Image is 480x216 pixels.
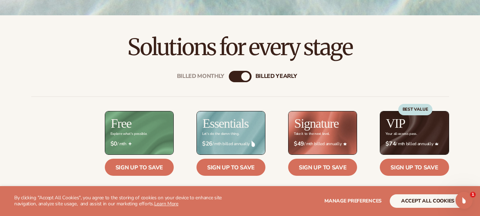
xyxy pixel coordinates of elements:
[385,141,396,147] strong: $74
[202,141,260,147] span: / mth billed annually
[202,132,239,136] div: Let’s do the damn thing.
[294,141,351,147] span: / mth billed annually
[385,141,443,147] span: / mth billed annually
[110,141,117,147] strong: $0
[435,142,438,146] img: Crown_2d87c031-1b5a-4345-8312-a4356ddcde98.png
[196,159,265,176] a: Sign up to save
[197,111,265,154] img: Essentials_BG_9050f826-5aa9-47d9-a362-757b82c62641.jpg
[110,132,147,136] div: Explore what's possible.
[252,141,255,147] img: drop.png
[20,35,460,59] h2: Solutions for every stage
[380,159,449,176] a: Sign up to save
[398,104,432,115] div: BEST VALUE
[380,111,448,154] img: VIP_BG_199964bd-3653-43bc-8a67-789d2d7717b9.jpg
[324,194,382,208] button: Manage preferences
[128,142,132,146] img: Free_Icon_bb6e7c7e-73f8-44bd-8ed0-223ea0fc522e.png
[202,141,212,147] strong: $26
[294,141,304,147] strong: $49
[294,117,339,130] h2: Signature
[324,197,382,204] span: Manage preferences
[105,111,173,154] img: free_bg.png
[288,159,357,176] a: Sign up to save
[385,132,417,136] div: Your all-access pass.
[110,141,168,147] span: / mth
[203,117,249,130] h2: Essentials
[294,132,330,136] div: Take it to the next level.
[111,117,131,130] h2: Free
[177,73,225,80] div: Billed Monthly
[390,194,466,208] button: accept all cookies
[14,195,237,207] p: By clicking "Accept All Cookies", you agree to the storing of cookies on your device to enhance s...
[154,200,178,207] a: Learn More
[288,111,357,154] img: Signature_BG_eeb718c8-65ac-49e3-a4e5-327c6aa73146.jpg
[386,117,405,130] h2: VIP
[343,142,347,146] img: Star_6.png
[255,73,297,80] div: billed Yearly
[470,192,476,197] span: 1
[105,159,174,176] a: Sign up to save
[455,192,473,209] iframe: Intercom live chat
